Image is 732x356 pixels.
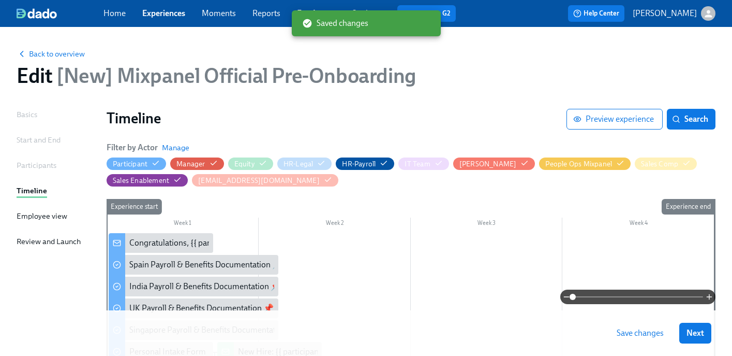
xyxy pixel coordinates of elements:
[17,63,416,88] h1: Edit
[17,210,67,222] div: Employee view
[302,18,368,29] span: Saved changes
[142,8,185,18] a: Experiences
[674,114,708,124] span: Search
[405,159,430,169] div: Hide IT Team
[17,236,81,247] div: Review and Launch
[336,158,394,170] button: HR-Payroll
[277,158,332,170] button: HR-Legal
[641,159,678,169] div: Hide Sales Comp
[109,298,278,318] div: UK Payroll & Benefits Documentation 📌📌
[228,158,273,170] button: Equity
[107,142,158,153] h6: Filter by Actor
[633,6,715,21] button: [PERSON_NAME]
[573,8,619,19] span: Help Center
[667,109,715,130] button: Search
[686,328,704,338] span: Next
[397,5,456,22] button: Review us on G2
[609,323,671,344] button: Save changes
[17,134,61,146] div: Start and End
[459,159,517,169] div: Hide Lauren Green
[633,8,697,19] p: [PERSON_NAME]
[170,158,223,170] button: Manager
[129,281,291,292] div: India Payroll & Benefits Documentation 📌📌
[17,49,85,59] button: Back to overview
[107,109,566,127] h1: Timeline
[398,158,449,170] button: IT Team
[107,199,162,215] div: Experience start
[176,159,205,169] div: Hide Manager
[17,8,103,19] a: dado
[635,158,697,170] button: Sales Comp
[17,109,37,120] div: Basics
[129,237,366,249] div: Congratulations, {{ participant.firstName }} | Welcome to Mixpanel!
[162,143,189,153] button: Manage
[129,259,293,270] div: Spain Payroll & Benefits Documentation 📌📌
[113,176,169,186] div: Hide Sales Enablement
[453,158,535,170] button: [PERSON_NAME]
[103,8,126,18] a: Home
[109,255,278,275] div: Spain Payroll & Benefits Documentation 📌📌
[107,174,188,187] button: Sales Enablement
[575,114,654,124] span: Preview experience
[259,218,411,231] div: Week 2
[198,176,320,186] div: Hide offers@mixpanel.com
[107,218,259,231] div: Week 1
[568,5,624,22] button: Help Center
[109,233,213,253] div: Congratulations, {{ participant.firstName }} | Welcome to Mixpanel!
[617,328,664,338] span: Save changes
[202,8,236,18] a: Moments
[539,158,631,170] button: People Ops Mixpanel
[113,159,147,169] div: Hide Participant
[411,218,563,231] div: Week 3
[234,159,255,169] div: Hide Equity
[129,303,284,314] div: UK Payroll & Benefits Documentation 📌📌
[662,199,715,215] div: Experience end
[545,159,612,169] div: Hide People Ops Mixpanel
[679,323,711,344] button: Next
[107,158,166,170] button: Participant
[566,109,663,130] button: Preview experience
[109,277,278,296] div: India Payroll & Benefits Documentation 📌📌
[283,159,313,169] div: Hide HR-Legal
[342,159,376,169] div: Hide HR-Payroll
[252,8,280,18] a: Reports
[17,8,57,19] img: dado
[17,160,56,171] div: Participants
[52,63,415,88] span: [New] Mixpanel Official Pre-Onboarding
[562,218,714,231] div: Week 4
[17,185,47,196] div: Timeline
[192,174,338,187] button: [EMAIL_ADDRESS][DOMAIN_NAME]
